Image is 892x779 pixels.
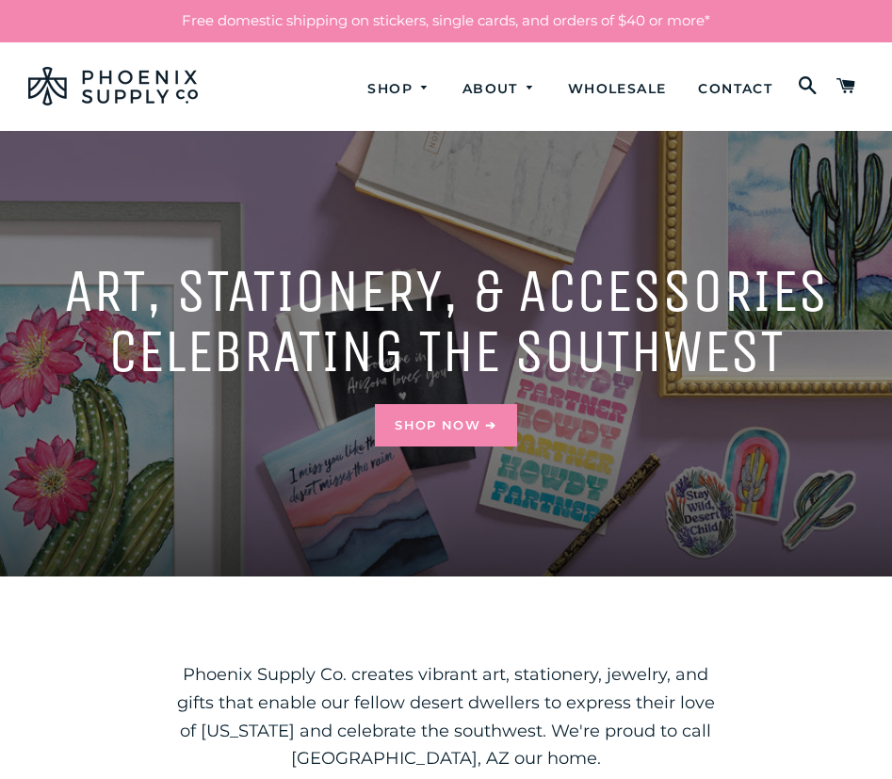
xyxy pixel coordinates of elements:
[684,64,787,114] a: Contact
[554,64,681,114] a: Wholesale
[375,404,516,446] a: Shop Now ➔
[448,64,550,114] a: About
[28,261,864,381] h2: Art, Stationery, & accessories celebrating the southwest
[353,64,445,114] a: Shop
[28,67,198,105] img: Phoenix Supply Co.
